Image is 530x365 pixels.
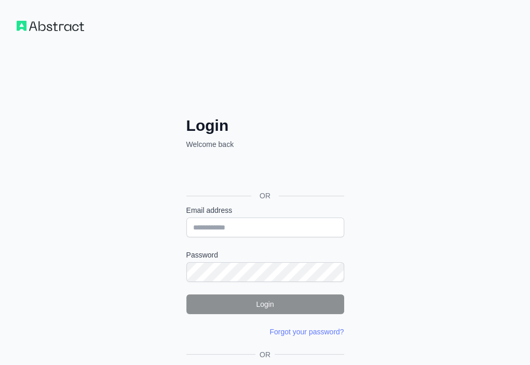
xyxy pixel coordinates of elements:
span: OR [255,349,275,360]
img: Workflow [17,21,84,31]
p: Welcome back [186,139,344,150]
a: Forgot your password? [269,328,344,336]
label: Password [186,250,344,260]
label: Email address [186,205,344,215]
h2: Login [186,116,344,135]
iframe: Przycisk Zaloguj się przez Google [181,161,347,184]
span: OR [251,191,279,201]
button: Login [186,294,344,314]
